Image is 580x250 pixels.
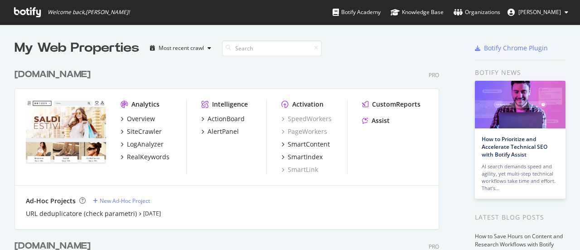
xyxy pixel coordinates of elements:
[281,152,323,162] a: SmartIndex
[159,45,204,51] div: Most recent crawl
[281,127,327,136] a: PageWorkers
[482,163,559,192] div: AI search demands speed and agility, yet multi-step technical workflows take time and effort. Tha...
[372,100,420,109] div: CustomReports
[222,40,322,56] input: Search
[121,127,162,136] a: SiteCrawler
[26,100,106,164] img: drezzy.it
[121,140,164,149] a: LogAnalyzer
[362,116,390,125] a: Assist
[484,44,548,53] div: Botify Chrome Plugin
[48,9,130,16] span: Welcome back, [PERSON_NAME] !
[333,8,381,17] div: Botify Academy
[482,135,547,158] a: How to Prioritize and Accelerate Technical SEO with Botify Assist
[518,8,561,16] span: Andrea Lodroni
[208,114,245,123] div: ActionBoard
[429,71,439,79] div: Pro
[292,100,324,109] div: Activation
[100,197,150,205] div: New Ad-Hoc Project
[281,114,332,123] a: SpeedWorkers
[208,127,239,136] div: AlertPanel
[93,197,150,205] a: New Ad-Hoc Project
[14,68,94,81] a: [DOMAIN_NAME]
[146,41,215,55] button: Most recent crawl
[121,152,169,162] a: RealKeywords
[127,127,162,136] div: SiteCrawler
[14,68,91,81] div: [DOMAIN_NAME]
[288,140,330,149] div: SmartContent
[475,68,565,78] div: Botify news
[201,114,245,123] a: ActionBoard
[127,114,155,123] div: Overview
[14,39,139,57] div: My Web Properties
[500,5,575,20] button: [PERSON_NAME]
[391,8,444,17] div: Knowledge Base
[281,165,318,174] a: SmartLink
[121,114,155,123] a: Overview
[281,140,330,149] a: SmartContent
[372,116,390,125] div: Assist
[26,196,76,206] div: Ad-Hoc Projects
[475,44,548,53] a: Botify Chrome Plugin
[201,127,239,136] a: AlertPanel
[143,210,161,217] a: [DATE]
[127,152,169,162] div: RealKeywords
[475,212,565,222] div: Latest Blog Posts
[288,152,323,162] div: SmartIndex
[26,209,137,218] a: URL deduplicatore (check parametri)
[131,100,159,109] div: Analytics
[212,100,248,109] div: Intelligence
[362,100,420,109] a: CustomReports
[127,140,164,149] div: LogAnalyzer
[454,8,500,17] div: Organizations
[475,81,565,128] img: How to Prioritize and Accelerate Technical SEO with Botify Assist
